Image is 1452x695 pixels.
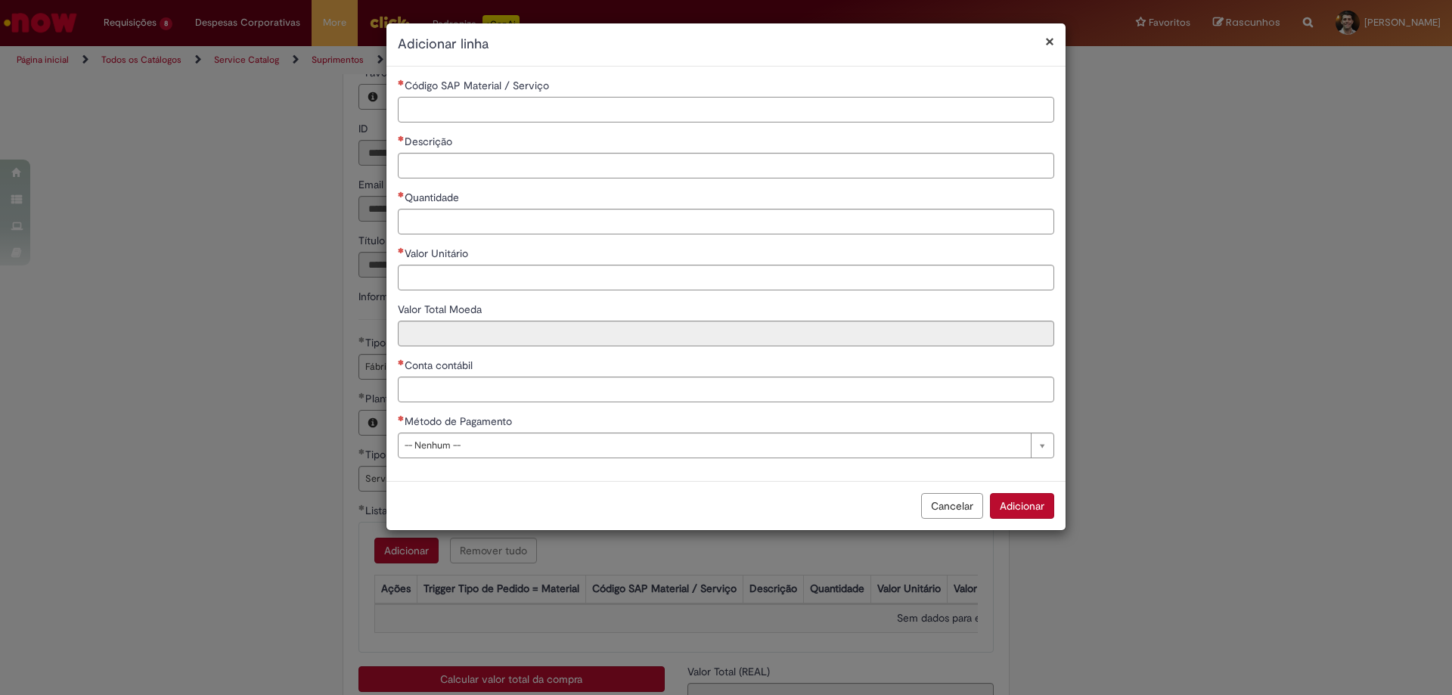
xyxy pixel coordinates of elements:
h2: Adicionar linha [398,35,1054,54]
span: Descrição [405,135,455,148]
span: Código SAP Material / Serviço [405,79,552,92]
input: Valor Total Moeda [398,321,1054,346]
input: Valor Unitário [398,265,1054,290]
input: Conta contábil [398,377,1054,402]
button: Adicionar [990,493,1054,519]
button: Cancelar [921,493,983,519]
span: Necessários [398,247,405,253]
span: Quantidade [405,191,462,204]
button: Fechar modal [1045,33,1054,49]
span: Necessários [398,135,405,141]
span: -- Nenhum -- [405,433,1023,458]
span: Somente leitura - Valor Total Moeda [398,303,485,316]
span: Valor Unitário [405,247,471,260]
span: Necessários [398,191,405,197]
span: Método de Pagamento [405,414,515,428]
input: Quantidade [398,209,1054,234]
span: Necessários [398,79,405,85]
span: Necessários [398,415,405,421]
span: Conta contábil [405,358,476,372]
input: Código SAP Material / Serviço [398,97,1054,123]
input: Descrição [398,153,1054,178]
span: Necessários [398,359,405,365]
